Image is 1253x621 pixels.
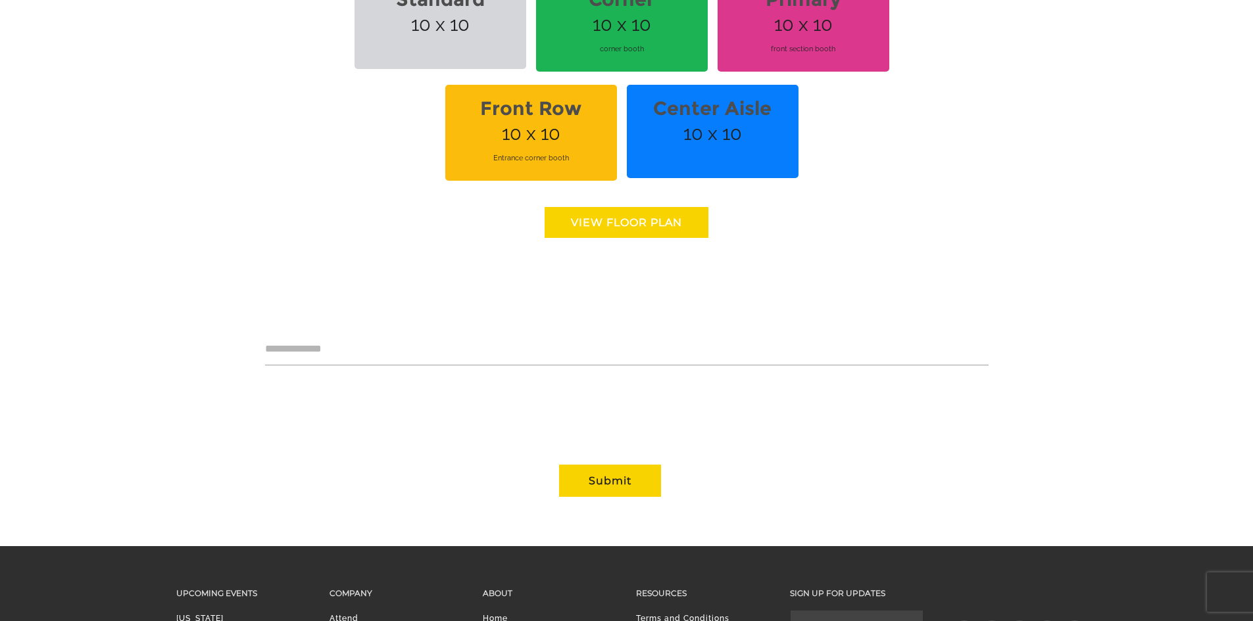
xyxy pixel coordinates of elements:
[790,586,923,601] h3: Sign up for updates
[627,85,798,178] span: 10 x 10
[17,199,240,394] textarea: Type your message and click 'Submit'
[216,7,247,38] div: Minimize live chat window
[193,405,239,423] em: Submit
[545,207,708,238] a: View floor Plan
[17,122,240,150] input: Enter your last name
[17,160,240,189] input: Enter your email address
[725,31,881,67] span: front section booth
[330,586,463,601] h3: Company
[636,586,770,601] h3: Resources
[68,74,221,91] div: Leave a message
[453,140,609,176] span: Entrance corner booth
[445,85,617,181] span: 10 x 10
[559,465,661,497] button: Submit
[635,89,791,127] strong: Center Aisle
[176,586,310,601] h3: Upcoming Events
[544,31,700,67] span: corner booth
[483,586,616,601] h3: About
[453,89,609,127] strong: Front Row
